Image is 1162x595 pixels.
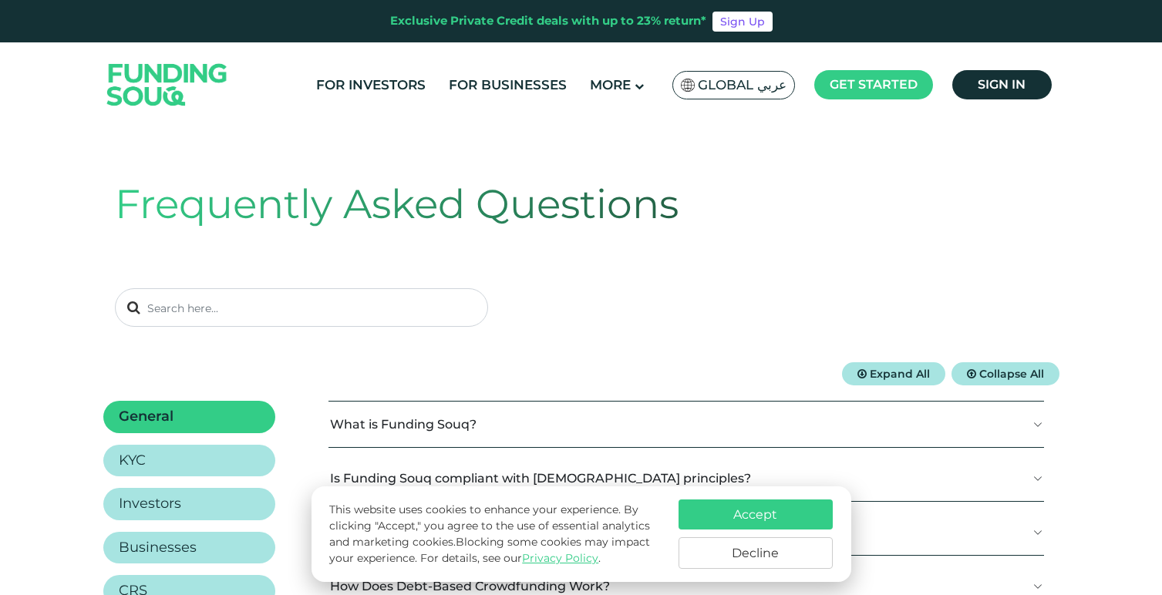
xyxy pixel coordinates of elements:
div: Exclusive Private Credit deals with up to 23% return* [390,12,706,30]
button: Is Funding Souq compliant with [DEMOGRAPHIC_DATA] principles? [328,455,1044,501]
button: Accept [679,499,833,529]
a: For Businesses [445,72,571,98]
h2: Investors [119,496,181,513]
button: Expand All [842,362,945,385]
a: Privacy Policy [522,551,598,565]
span: Expand All [870,367,930,381]
a: Businesses [103,532,275,564]
span: For details, see our . [420,551,601,565]
span: Collapse All [979,367,1044,381]
button: Decline [679,537,833,569]
h2: Businesses [119,540,197,556]
img: SA Flag [681,79,695,92]
a: KYC [103,445,275,477]
p: This website uses cookies to enhance your experience. By clicking "Accept," you agree to the use ... [329,502,662,566]
span: Get started [830,77,918,92]
a: Sign Up [712,12,773,32]
a: For Investors [312,72,429,98]
input: Search here... [115,288,488,327]
span: More [590,77,631,92]
span: Sign in [978,77,1026,92]
div: Frequently Asked Questions [115,174,1048,234]
h2: KYC [119,452,146,469]
a: Investors [103,488,275,520]
button: What is Funding Souq? [328,402,1044,447]
span: Global عربي [698,76,786,94]
a: General [103,401,275,433]
img: Logo [92,45,243,123]
span: Blocking some cookies may impact your experience. [329,535,650,565]
button: Collapse All [951,362,1059,385]
h2: General [119,408,173,425]
a: Sign in [952,70,1052,99]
